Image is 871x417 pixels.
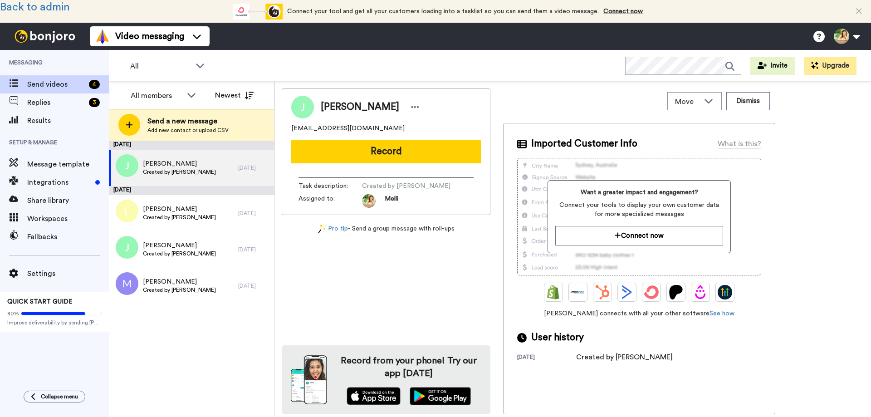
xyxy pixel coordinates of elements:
[27,231,109,242] span: Fallbacks
[238,282,270,289] div: [DATE]
[95,29,110,44] img: vm-color.svg
[298,194,362,208] span: Assigned to:
[11,30,79,43] img: bj-logo-header-white.svg
[675,96,700,107] span: Move
[603,8,643,15] a: Connect now
[410,387,471,405] img: playstore
[109,186,274,195] div: [DATE]
[27,268,109,279] span: Settings
[143,277,216,286] span: [PERSON_NAME]
[27,115,109,126] span: Results
[116,236,138,259] img: j.png
[27,159,109,170] span: Message template
[143,159,216,168] span: [PERSON_NAME]
[318,224,326,234] img: magic-wand.svg
[576,352,673,363] div: Created by [PERSON_NAME]
[718,285,732,299] img: GoHighLevel
[644,285,659,299] img: ConvertKit
[531,137,637,151] span: Imported Customer Info
[531,331,584,344] span: User history
[287,8,599,15] span: Connect your tool and get all your customers loading into a tasklist so you can send them a video...
[27,195,109,206] span: Share library
[282,224,490,234] div: - Send a group message with roll-ups
[89,80,100,89] div: 4
[291,140,481,163] button: Record
[385,194,398,208] span: Melli
[517,353,576,363] div: [DATE]
[571,285,585,299] img: Ontraport
[147,116,229,127] span: Send a new message
[555,201,723,219] span: Connect your tools to display your own customer data for more specialized messages
[7,299,73,305] span: QUICK START GUIDE
[238,210,270,217] div: [DATE]
[116,154,138,177] img: j.png
[116,200,138,222] img: l.png
[143,205,216,214] span: [PERSON_NAME]
[7,310,19,317] span: 80%
[7,319,102,326] span: Improve deliverability by sending [PERSON_NAME]’s from your own email
[89,98,100,107] div: 3
[208,86,260,104] button: Newest
[555,226,723,245] button: Connect now
[27,213,109,224] span: Workspaces
[131,90,182,101] div: All members
[27,177,92,188] span: Integrations
[517,309,761,318] span: [PERSON_NAME] connects with all your other software
[27,79,85,90] span: Send videos
[693,285,708,299] img: Drip
[238,246,270,253] div: [DATE]
[710,310,734,317] a: See how
[318,224,348,234] a: Pro tip
[750,57,795,75] button: Invite
[595,285,610,299] img: Hubspot
[718,138,761,149] div: What is this?
[291,124,405,133] span: [EMAIL_ADDRESS][DOMAIN_NAME]
[130,61,191,72] span: All
[291,96,314,118] img: Image of Jen
[726,92,770,110] button: Dismiss
[143,214,216,221] span: Created by [PERSON_NAME]
[336,354,481,380] h4: Record from your phone! Try our app [DATE]
[116,272,138,295] img: m.png
[555,188,723,197] span: Want a greater impact and engagement?
[24,391,85,402] button: Collapse menu
[143,241,216,250] span: [PERSON_NAME]
[362,194,376,208] img: 815f55b4-c7e2-435d-8cf4-d778ccc9db85-1666750680.jpg
[804,57,856,75] button: Upgrade
[27,97,85,108] span: Replies
[109,141,274,150] div: [DATE]
[298,182,362,191] span: Task description :
[233,4,283,20] div: animation
[41,393,78,400] span: Collapse menu
[546,285,561,299] img: Shopify
[143,286,216,294] span: Created by [PERSON_NAME]
[143,168,216,176] span: Created by [PERSON_NAME]
[115,30,184,43] span: Video messaging
[620,285,634,299] img: ActiveCampaign
[238,164,270,172] div: [DATE]
[362,182,450,191] span: Created by [PERSON_NAME]
[347,387,401,405] img: appstore
[669,285,683,299] img: Patreon
[291,355,327,404] img: download
[321,100,399,114] span: [PERSON_NAME]
[147,127,229,134] span: Add new contact or upload CSV
[143,250,216,257] span: Created by [PERSON_NAME]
